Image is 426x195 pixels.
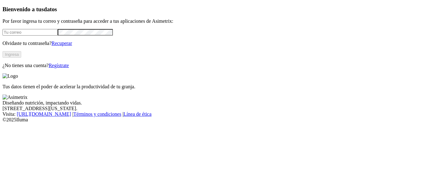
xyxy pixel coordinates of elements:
p: ¿No tienes una cuenta? [2,63,424,68]
p: Por favor ingresa tu correo y contraseña para acceder a tus aplicaciones de Asimetrix: [2,18,424,24]
a: Línea de ética [123,111,152,117]
img: Asimetrix [2,95,27,100]
img: Logo [2,73,18,79]
a: Regístrate [49,63,69,68]
p: Tus datos tienen el poder de acelerar la productividad de tu granja. [2,84,424,90]
span: datos [44,6,57,12]
a: Términos y condiciones [73,111,121,117]
button: Ingresa [2,51,21,58]
p: Olvidaste tu contraseña? [2,41,424,46]
a: [URL][DOMAIN_NAME] [17,111,71,117]
div: © 2025 Iluma [2,117,424,123]
h3: Bienvenido a tus [2,6,424,13]
div: Visita : | | [2,111,424,117]
div: [STREET_ADDRESS][US_STATE]. [2,106,424,111]
input: Tu correo [2,29,58,36]
div: Diseñando nutrición, impactando vidas. [2,100,424,106]
a: Recuperar [51,41,72,46]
